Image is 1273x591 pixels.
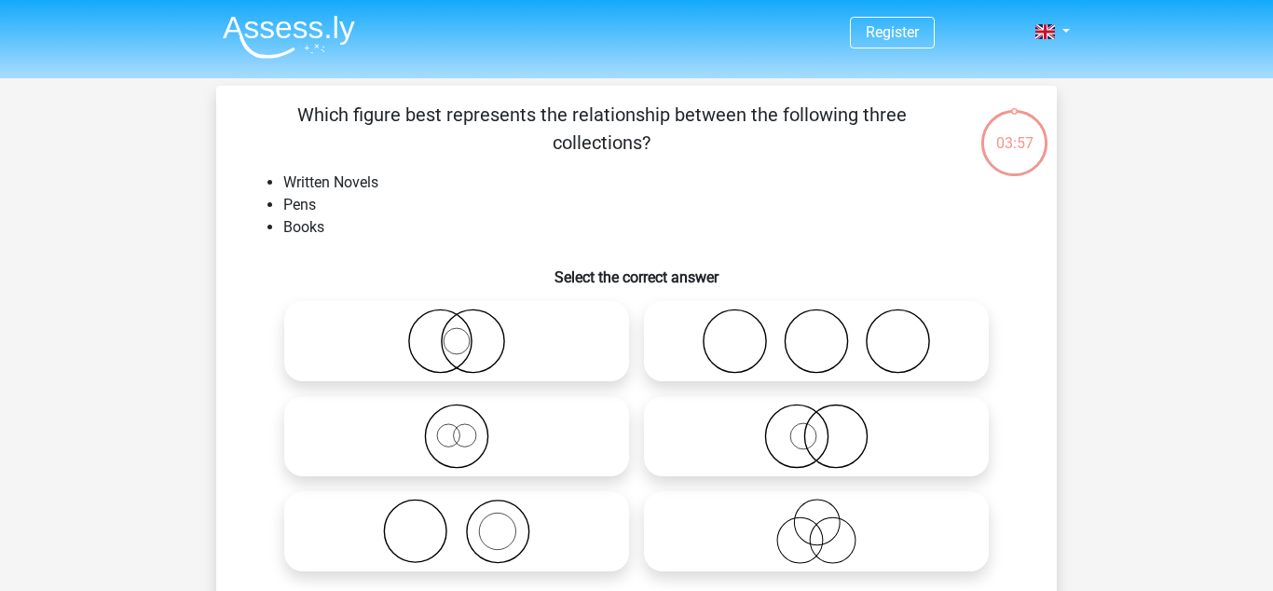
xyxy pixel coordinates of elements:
[283,172,1027,194] li: Written Novels
[866,23,919,41] a: Register
[283,216,1027,239] li: Books
[246,101,957,157] p: Which figure best represents the relationship between the following three collections?
[246,254,1027,286] h6: Select the correct answer
[283,194,1027,216] li: Pens
[979,108,1049,155] div: 03:57
[223,15,355,59] img: Assessly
